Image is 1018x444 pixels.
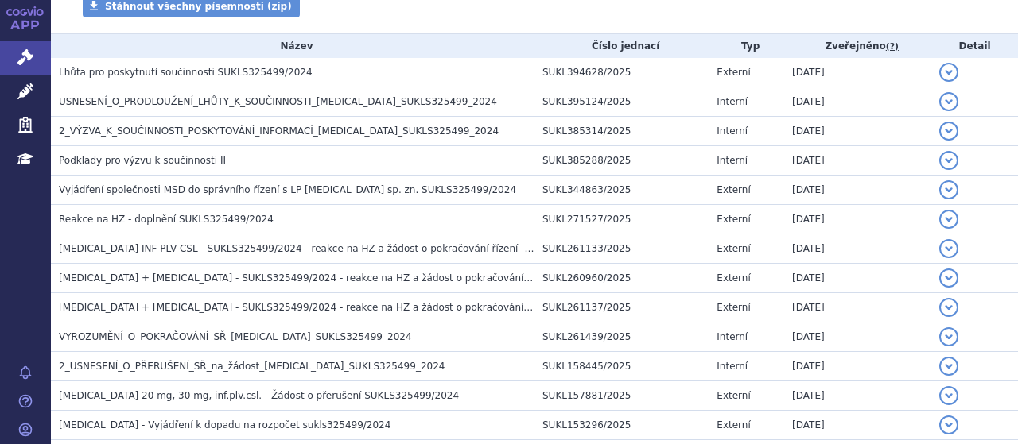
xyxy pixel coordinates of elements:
[59,184,516,195] span: Vyjádření společnosti MSD do správního řízení s LP PADCEV sp. zn. SUKLS325499/2024
[534,410,709,439] td: SUKL153296/2025
[534,234,709,263] td: SUKL261133/2025
[939,151,958,170] button: detail
[717,155,748,166] span: Interní
[939,239,958,258] button: detail
[939,63,958,82] button: detail
[717,302,750,313] span: Externí
[939,92,958,111] button: detail
[534,175,709,204] td: SUKL344863/2025
[784,234,931,263] td: [DATE]
[59,390,459,401] span: Padcev 20 mg, 30 mg, inf.plv.csl. - Žádost o přerušení SUKLS325499/2024
[534,292,709,322] td: SUKL261137/2025
[931,34,1018,58] th: Detail
[534,87,709,116] td: SUKL395124/2025
[59,96,497,107] span: USNESENÍ_O_PRODLOUŽENÍ_LHŮTY_K_SOUČINNOSTI_PADCEV_SUKLS325499_2024
[784,292,931,322] td: [DATE]
[59,214,274,225] span: Reakce na HZ - doplnění SUKLS325499/2024
[784,34,931,58] th: Zveřejněno
[784,322,931,351] td: [DATE]
[59,67,313,78] span: Lhůta pro poskytnutí součinnosti SUKLS325499/2024
[534,322,709,351] td: SUKL261439/2025
[534,116,709,145] td: SUKL385314/2025
[105,1,292,12] span: Stáhnout všechny písemnosti (zip)
[534,380,709,410] td: SUKL157881/2025
[717,361,748,372] span: Interní
[534,351,709,380] td: SUKL158445/2025
[717,96,748,107] span: Interní
[886,41,899,52] abbr: (?)
[939,357,958,376] button: detail
[784,145,931,175] td: [DATE]
[784,263,931,292] td: [DATE]
[939,415,958,434] button: detail
[784,351,931,380] td: [DATE]
[717,272,750,284] span: Externí
[717,214,750,225] span: Externí
[784,175,931,204] td: [DATE]
[939,386,958,405] button: detail
[717,243,750,254] span: Externí
[534,145,709,175] td: SUKL385288/2025
[939,268,958,288] button: detail
[51,34,534,58] th: Název
[59,302,668,313] span: Padcev + Keytruda - SUKLS325499/2024 - reakce na HZ a žádost o pokračování řízení - OBCHODNÍ TAJE...
[59,125,499,137] span: 2_VÝZVA_K_SOUČINNOSTI_POSKYTOVÁNÍ_INFORMACÍ_PADCEV_SUKLS325499_2024
[717,390,750,401] span: Externí
[717,331,748,342] span: Interní
[534,204,709,234] td: SUKL271527/2025
[59,243,686,254] span: PADCEV INF PLV CSL - SUKLS325499/2024 - reakce na HZ a žádost o pokračování řízení - reference- O...
[784,116,931,145] td: [DATE]
[534,263,709,292] td: SUKL260960/2025
[717,184,750,195] span: Externí
[59,272,553,284] span: Padcev + Keytruda - SUKLS325499/2024 - reakce na HZ a žádost o pokračování řízení
[717,67,750,78] span: Externí
[784,58,931,87] td: [DATE]
[717,125,748,137] span: Interní
[59,419,390,430] span: PADCEV - Vyjádření k dopadu na rozpočet sukls325499/2024
[534,34,709,58] th: Číslo jednací
[784,204,931,234] td: [DATE]
[784,410,931,439] td: [DATE]
[59,331,412,342] span: VYROZUMĚNÍ_O_POKRAČOVÁNÍ_SŘ_PADCEV_SUKLS325499_2024
[534,58,709,87] td: SUKL394628/2025
[939,122,958,141] button: detail
[939,327,958,346] button: detail
[59,361,445,372] span: 2_USNESENÍ_O_PŘERUŠENÍ_SŘ_na_žádost_PADCEV_SUKLS325499_2024
[939,298,958,317] button: detail
[709,34,784,58] th: Typ
[717,419,750,430] span: Externí
[784,380,931,410] td: [DATE]
[59,155,226,166] span: Podklady pro výzvu k součinnosti II
[939,180,958,199] button: detail
[784,87,931,116] td: [DATE]
[939,210,958,229] button: detail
